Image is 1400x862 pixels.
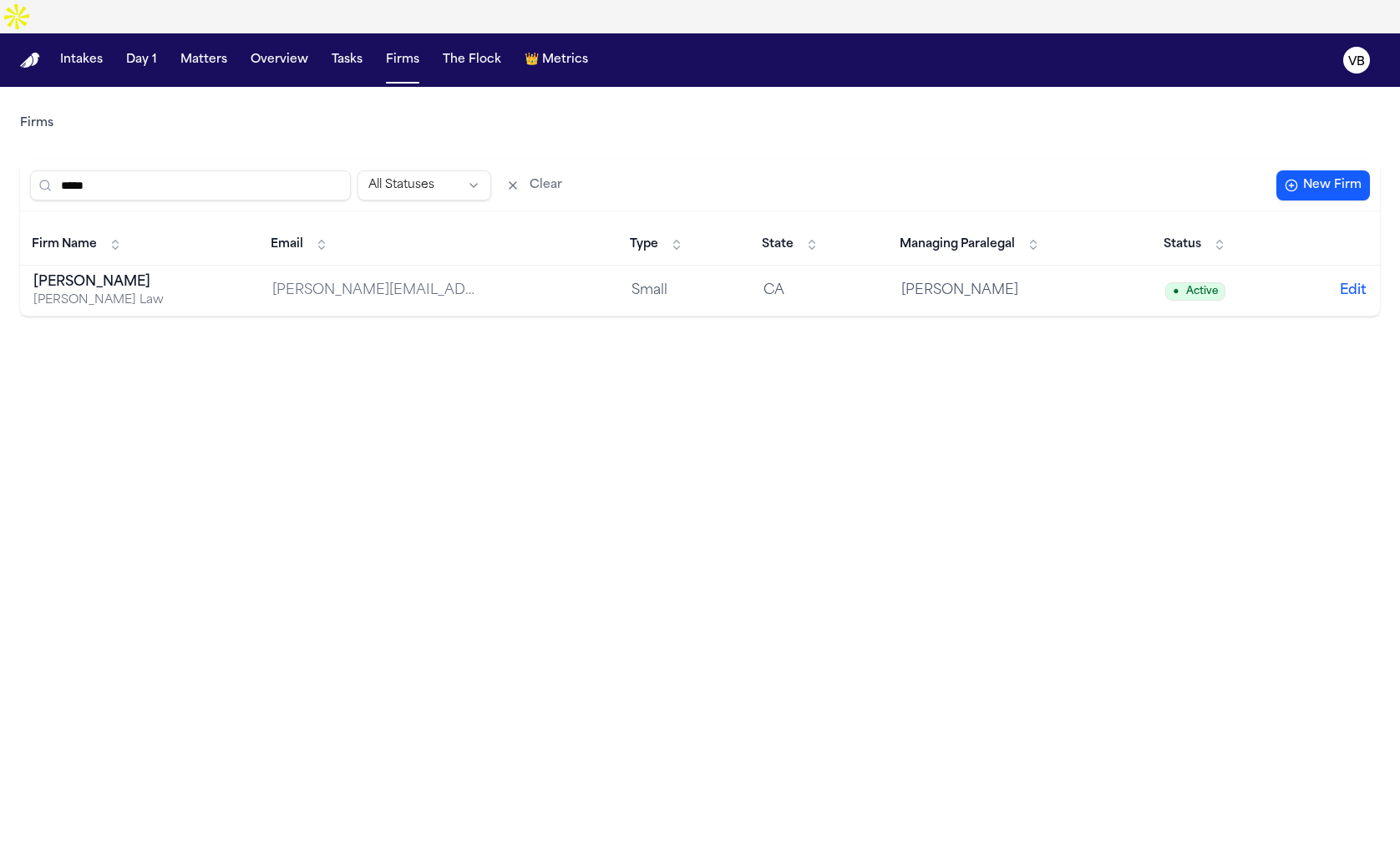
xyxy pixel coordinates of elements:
button: crownMetrics [518,45,595,75]
img: Finch Logo [20,53,40,68]
button: Overview [244,45,315,75]
div: [PERSON_NAME] [33,272,242,292]
a: Home [20,53,40,68]
button: Email [262,231,337,258]
button: Edit [1340,281,1367,301]
span: Active [1165,282,1225,301]
span: Firm Name [32,236,97,253]
button: Type [621,231,692,258]
span: ● [1173,285,1179,298]
div: [PERSON_NAME] [901,281,1110,301]
button: Status [1155,231,1235,258]
button: Day 1 [119,45,164,75]
button: Clear filters [498,170,571,200]
button: Tasks [325,45,369,75]
span: Status [1164,236,1201,253]
div: [PERSON_NAME][EMAIL_ADDRESS][PERSON_NAME][DOMAIN_NAME] [272,281,481,301]
a: Firms [20,115,53,132]
button: Firm Name [23,231,130,258]
span: Email [271,236,303,253]
nav: Breadcrumb [20,115,53,132]
span: Managing Paralegal [900,236,1015,253]
span: Type [630,236,658,253]
div: [PERSON_NAME] Law [33,292,242,309]
button: Managing Paralegal [891,231,1048,258]
button: New Firm [1276,170,1370,200]
button: The Flock [436,45,508,75]
div: CA [763,281,874,301]
button: State [753,231,827,258]
span: State [762,236,794,253]
button: Firms [379,45,426,75]
button: Intakes [53,45,109,75]
div: Small [632,281,737,301]
button: Matters [174,45,234,75]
